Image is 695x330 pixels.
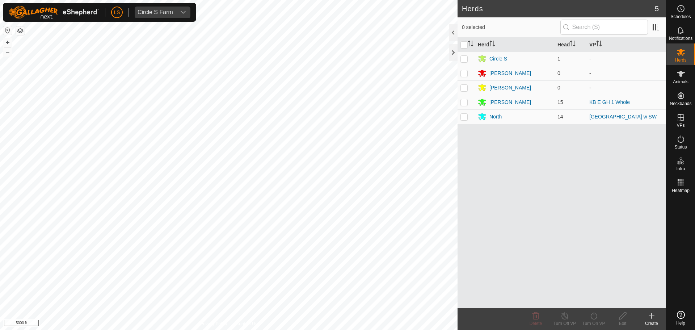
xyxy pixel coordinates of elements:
div: [PERSON_NAME] [489,84,531,92]
span: Help [676,321,685,325]
a: Privacy Policy [200,321,227,327]
th: Herd [475,38,555,52]
td: - [586,66,666,80]
div: Turn On VP [579,320,608,327]
a: Help [666,308,695,328]
div: Create [637,320,666,327]
p-sorticon: Activate to sort [468,42,473,47]
span: Herds [675,58,686,62]
div: dropdown trigger [176,7,190,18]
a: KB E GH 1 Whole [589,99,630,105]
span: Delete [530,321,542,326]
span: 15 [557,99,563,105]
span: 0 selected [462,24,560,31]
div: [PERSON_NAME] [489,99,531,106]
span: 0 [557,85,560,91]
div: [PERSON_NAME] [489,70,531,77]
button: – [3,47,12,56]
span: 0 [557,70,560,76]
div: North [489,113,502,121]
div: Turn Off VP [550,320,579,327]
span: Notifications [669,36,692,41]
div: Circle S [489,55,507,63]
button: Reset Map [3,26,12,35]
span: 5 [655,3,659,14]
span: Animals [673,80,688,84]
span: Heatmap [672,188,690,193]
span: Status [674,145,687,149]
div: Edit [608,320,637,327]
span: 1 [557,56,560,62]
button: Map Layers [16,26,25,35]
span: Infra [676,167,685,171]
td: - [586,51,666,66]
span: LS [114,9,120,16]
span: VPs [677,123,685,128]
a: Contact Us [236,321,257,327]
p-sorticon: Activate to sort [596,42,602,47]
div: Circle S Farm [138,9,173,15]
span: Neckbands [670,101,691,106]
img: Gallagher Logo [9,6,99,19]
span: 14 [557,114,563,120]
th: Head [555,38,586,52]
a: [GEOGRAPHIC_DATA] w SW [589,114,657,120]
td: - [586,80,666,95]
span: Schedules [670,14,691,19]
button: + [3,38,12,47]
p-sorticon: Activate to sort [570,42,576,47]
p-sorticon: Activate to sort [489,42,495,47]
h2: Herds [462,4,655,13]
span: Circle S Farm [135,7,176,18]
th: VP [586,38,666,52]
input: Search (S) [560,20,648,35]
